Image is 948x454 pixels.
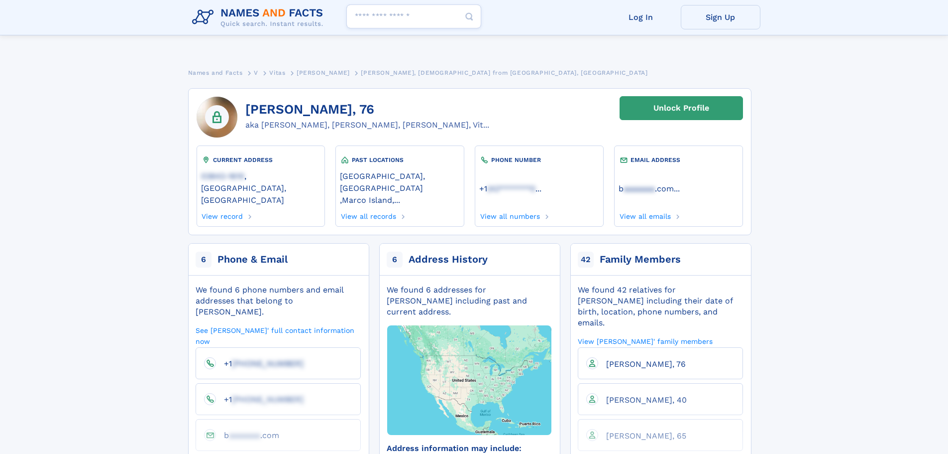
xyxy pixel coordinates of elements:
[346,4,481,28] input: search input
[188,4,331,31] img: Logo Names and Facts
[269,66,285,79] a: Vitas
[196,285,361,317] div: We found 6 phone numbers and email addresses that belong to [PERSON_NAME].
[624,184,655,193] span: aaaaaaa
[598,395,687,404] a: [PERSON_NAME], 40
[245,102,489,117] h1: [PERSON_NAME], 76
[201,209,243,220] a: View record
[232,395,304,404] span: [PHONE_NUMBER]
[340,209,396,220] a: View all records
[578,285,743,328] div: We found 42 relatives for [PERSON_NAME] including their date of birth, location, phone numbers, a...
[297,66,350,79] a: [PERSON_NAME]
[245,119,489,131] div: aka [PERSON_NAME], [PERSON_NAME], [PERSON_NAME], Vit...
[361,69,647,76] span: [PERSON_NAME], [DEMOGRAPHIC_DATA] from [GEOGRAPHIC_DATA], [GEOGRAPHIC_DATA]
[216,394,304,404] a: +1[PHONE_NUMBER]
[196,252,211,268] span: 6
[201,155,320,165] div: CURRENT ADDRESS
[619,183,674,193] a: baaaaaaa.com
[578,336,713,346] a: View [PERSON_NAME]' family members
[598,431,686,440] a: [PERSON_NAME], 65
[600,253,681,267] div: Family Members
[479,155,599,165] div: PHONE NUMBER
[479,209,540,220] a: View all numbers
[297,69,350,76] span: [PERSON_NAME]
[387,285,552,317] div: We found 6 addresses for [PERSON_NAME] including past and current address.
[196,325,361,346] a: See [PERSON_NAME]' full contact information now
[457,4,481,29] button: Search Button
[653,97,709,120] div: Unlock Profile
[201,171,244,181] span: 03842-1610
[681,5,760,29] a: Sign Up
[254,66,258,79] a: V
[216,358,304,368] a: +1[PHONE_NUMBER]
[269,69,285,76] span: Vitas
[409,253,488,267] div: Address History
[254,69,258,76] span: V
[201,170,320,205] a: 03842-1610, [GEOGRAPHIC_DATA], [GEOGRAPHIC_DATA]
[232,359,304,368] span: [PHONE_NUMBER]
[606,359,686,369] span: [PERSON_NAME], 76
[387,443,552,454] div: Address information may include:
[620,96,743,120] a: Unlock Profile
[216,430,279,440] a: baaaaaaa.com
[188,66,243,79] a: Names and Facts
[340,165,459,209] div: ,
[340,155,459,165] div: PAST LOCATIONS
[578,252,594,268] span: 42
[619,155,738,165] div: EMAIL ADDRESS
[479,184,599,193] a: ...
[340,170,459,193] a: [GEOGRAPHIC_DATA], [GEOGRAPHIC_DATA]
[601,5,681,29] a: Log In
[217,253,288,267] div: Phone & Email
[229,431,260,440] span: aaaaaaa
[606,431,686,441] span: [PERSON_NAME], 65
[619,209,671,220] a: View all emails
[619,184,738,193] a: ...
[387,252,403,268] span: 6
[342,194,400,205] a: Marco Island,...
[606,395,687,405] span: [PERSON_NAME], 40
[598,359,686,368] a: [PERSON_NAME], 76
